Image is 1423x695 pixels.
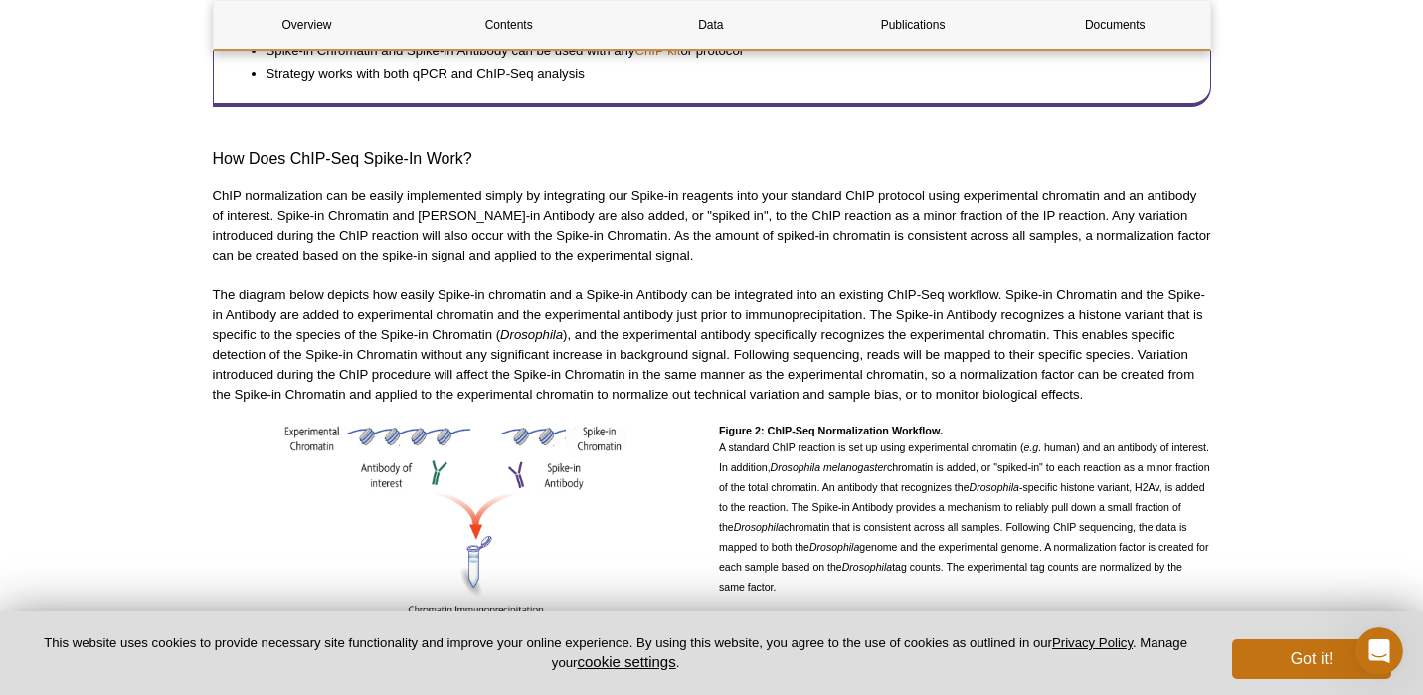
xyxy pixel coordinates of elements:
[719,441,1210,593] span: A standard ChIP reaction is set up using experimental chromatin ( . human) and an antibody of int...
[416,1,603,49] a: Contents
[719,425,1211,437] h4: Figure 2: ChIP-Seq Normalization Workflow.
[970,481,1019,493] em: Drosophila
[1052,635,1133,650] a: Privacy Policy
[213,186,1211,265] p: ChIP normalization can be easily implemented simply by integrating our Spike-in reagents into you...
[32,634,1199,672] p: This website uses cookies to provide necessary site functionality and improve your online experie...
[1021,1,1208,49] a: Documents
[214,1,401,49] a: Overview
[213,147,1211,171] h3: How Does ChIP-Seq Spike-In Work?
[634,41,680,61] a: ChIP kit
[842,561,892,573] em: Drosophila
[618,1,804,49] a: Data
[1232,639,1391,679] button: Got it!
[1355,627,1403,675] iframe: Intercom live chat
[771,461,887,473] em: Drosophila melanogaster
[1023,441,1038,453] em: e.g
[809,541,859,553] em: Drosophila
[577,653,675,670] button: cookie settings
[267,61,1170,84] li: Strategy works with both qPCR and ChIP-Seq analysis
[213,285,1211,405] p: The diagram below depicts how easily Spike-in chromatin and a Spike-in Antibody can be integrated...
[734,521,784,533] em: Drosophila
[500,327,563,342] em: Drosophila
[819,1,1006,49] a: Publications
